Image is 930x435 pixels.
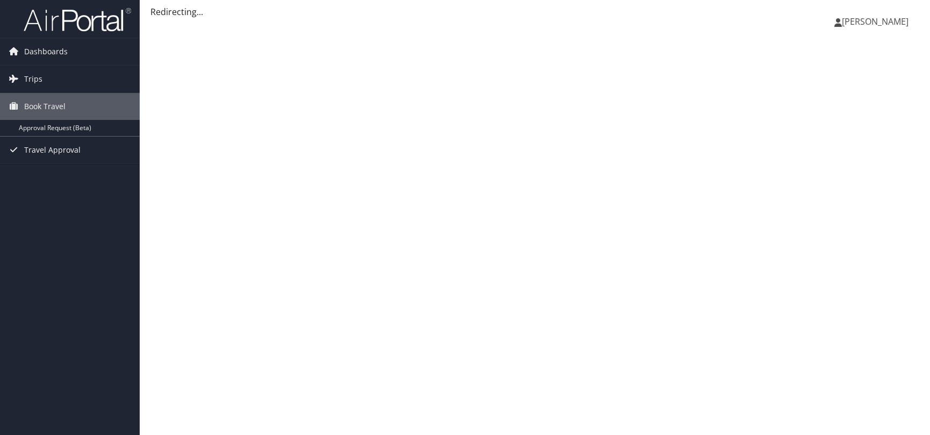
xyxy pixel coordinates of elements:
div: Redirecting... [150,5,919,18]
span: [PERSON_NAME] [842,16,909,27]
span: Book Travel [24,93,66,120]
span: Dashboards [24,38,68,65]
span: Trips [24,66,42,92]
a: [PERSON_NAME] [834,5,919,38]
img: airportal-logo.png [24,7,131,32]
span: Travel Approval [24,137,81,163]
